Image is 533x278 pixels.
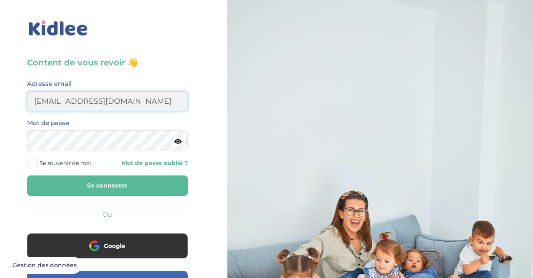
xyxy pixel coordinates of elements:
span: Se souvenir de moi [40,158,91,168]
h3: Content de vous revoir 👋 [27,57,188,68]
img: google.png [89,240,100,251]
a: Mot de passe oublié ? [114,159,188,167]
button: Gestion des données [7,257,82,274]
label: Mot de passe [27,118,69,128]
label: Adresse email [27,78,72,89]
a: Google [27,248,188,255]
input: Email [27,91,188,111]
span: Ou [102,210,112,218]
button: Se connecter [27,175,188,196]
span: Gestion des données [12,262,77,269]
span: Google [104,242,125,250]
img: logo_kidlee_bleu [27,19,90,38]
button: Google [27,233,188,258]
